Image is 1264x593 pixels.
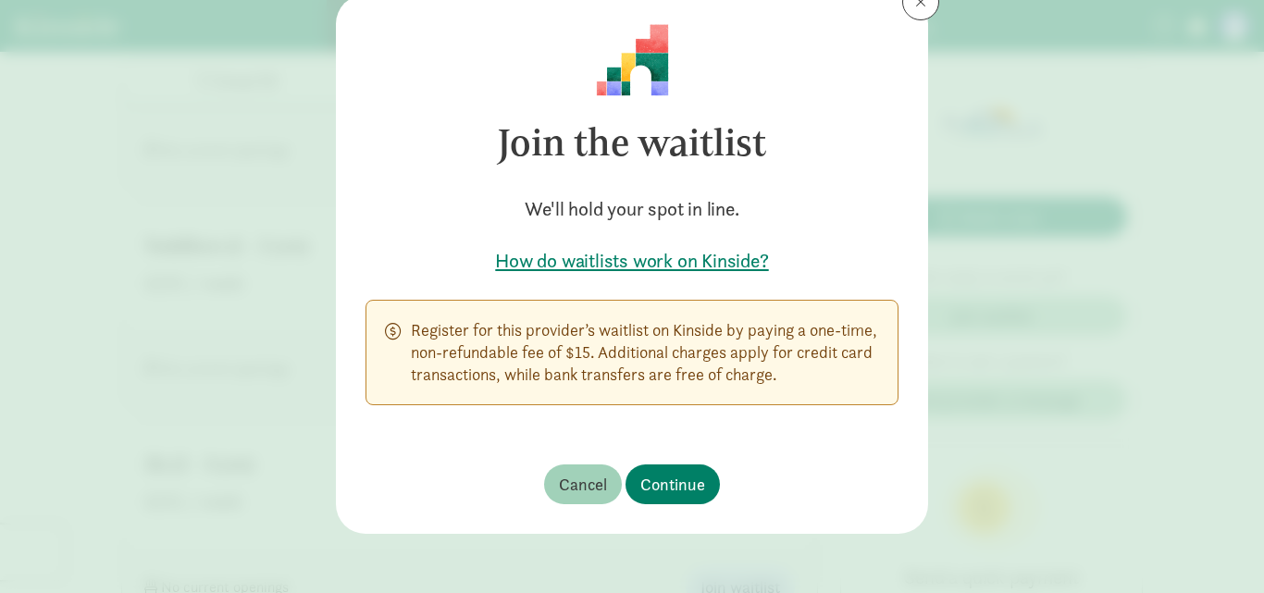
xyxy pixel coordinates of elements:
[366,96,898,189] h3: Join the waitlist
[559,472,607,497] span: Cancel
[366,248,898,274] a: How do waitlists work on Kinside?
[626,464,720,504] button: Continue
[411,319,879,386] p: Register for this provider’s waitlist on Kinside by paying a one-time, non-refundable fee of $15....
[640,472,705,497] span: Continue
[544,464,622,504] button: Cancel
[366,196,898,222] h5: We'll hold your spot in line.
